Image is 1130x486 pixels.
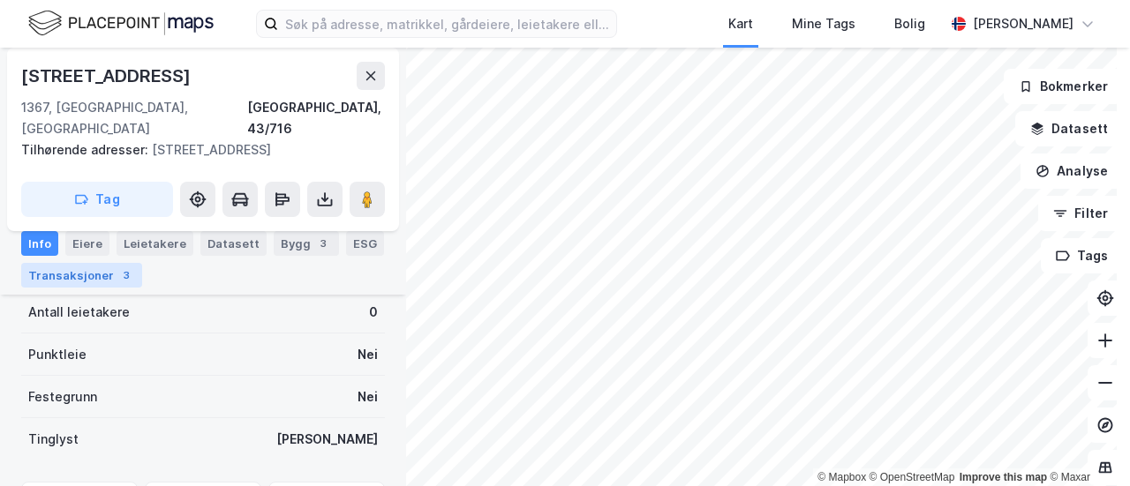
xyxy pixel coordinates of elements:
[1021,153,1123,189] button: Analyse
[117,266,135,284] div: 3
[728,13,753,34] div: Kart
[21,231,58,256] div: Info
[276,429,378,450] div: [PERSON_NAME]
[817,471,866,483] a: Mapbox
[28,8,214,39] img: logo.f888ab2527a4732fd821a326f86c7f29.svg
[65,231,109,256] div: Eiere
[973,13,1073,34] div: [PERSON_NAME]
[1041,238,1123,273] button: Tags
[278,11,616,37] input: Søk på adresse, matrikkel, gårdeiere, leietakere eller personer
[1038,196,1123,231] button: Filter
[1004,69,1123,104] button: Bokmerker
[21,139,371,161] div: [STREET_ADDRESS]
[28,429,79,450] div: Tinglyst
[1042,401,1130,486] iframe: Chat Widget
[1015,111,1123,146] button: Datasett
[21,62,194,90] div: [STREET_ADDRESS]
[792,13,855,34] div: Mine Tags
[1042,401,1130,486] div: Kontrollprogram for chat
[274,231,339,256] div: Bygg
[314,235,332,252] div: 3
[358,386,378,407] div: Nei
[960,471,1047,483] a: Improve this map
[200,231,267,256] div: Datasett
[28,302,130,323] div: Antall leietakere
[21,182,173,217] button: Tag
[369,302,378,323] div: 0
[28,386,97,407] div: Festegrunn
[247,97,385,139] div: [GEOGRAPHIC_DATA], 43/716
[21,263,142,288] div: Transaksjoner
[894,13,925,34] div: Bolig
[21,142,152,157] span: Tilhørende adresser:
[870,471,955,483] a: OpenStreetMap
[117,231,193,256] div: Leietakere
[346,231,384,256] div: ESG
[21,97,247,139] div: 1367, [GEOGRAPHIC_DATA], [GEOGRAPHIC_DATA]
[358,344,378,365] div: Nei
[28,344,87,365] div: Punktleie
